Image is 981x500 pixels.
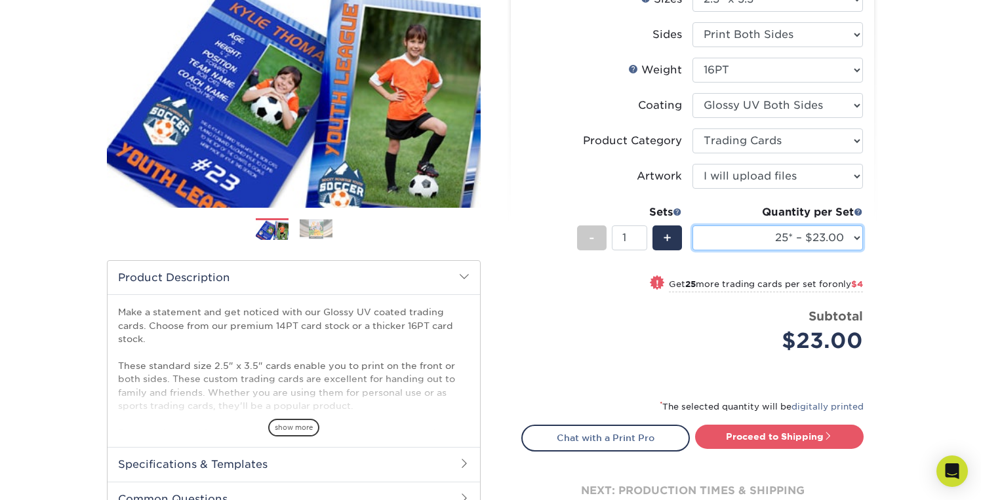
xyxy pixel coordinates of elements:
[638,98,682,113] div: Coating
[589,228,595,248] span: -
[685,279,696,289] strong: 25
[118,305,470,466] p: Make a statement and get noticed with our Glossy UV coated trading cards. Choose from our premium...
[692,204,863,220] div: Quantity per Set
[660,402,864,412] small: The selected quantity will be
[656,277,659,290] span: !
[791,402,864,412] a: digitally printed
[637,168,682,184] div: Artwork
[669,279,863,292] small: Get more trading cards per set for
[695,425,864,448] a: Proceed to Shipping
[521,425,690,451] a: Chat with a Print Pro
[108,447,480,481] h2: Specifications & Templates
[652,27,682,43] div: Sides
[809,309,863,323] strong: Subtotal
[851,279,863,289] span: $4
[832,279,863,289] span: only
[628,62,682,78] div: Weight
[577,204,682,220] div: Sets
[256,219,289,242] img: Trading Cards 01
[300,219,332,239] img: Trading Cards 02
[663,228,671,248] span: +
[702,325,863,356] div: $23.00
[936,455,968,487] div: Open Intercom Messenger
[268,419,319,436] span: show more
[583,133,682,149] div: Product Category
[108,261,480,294] h2: Product Description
